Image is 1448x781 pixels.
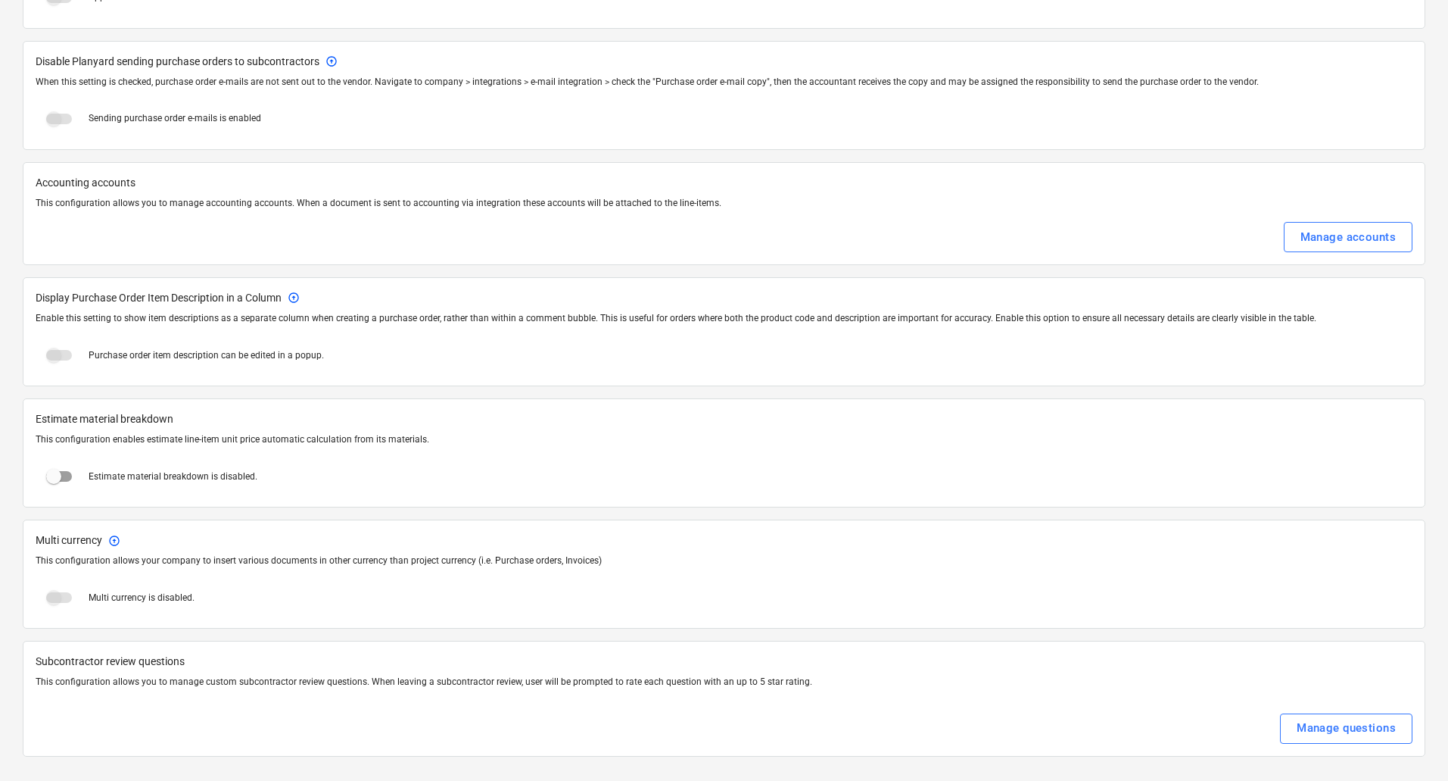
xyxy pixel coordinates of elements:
[36,654,1412,670] p: Subcontractor review questions
[89,349,324,362] p: Purchase order item description can be edited in a popup.
[36,676,1412,689] p: This configuration allows you to manage custom subcontractor review questions. When leaving a sub...
[108,535,120,547] span: arrow_circle_up
[36,175,1412,191] p: Accounting accounts
[36,312,1412,325] p: Enable this setting to show item descriptions as a separate column when creating a purchase order...
[36,411,1412,427] span: Estimate material breakdown
[89,112,261,125] p: Sending purchase order e-mails is enabled
[288,292,300,304] span: arrow_circle_up
[36,533,1412,548] span: Multi currency
[1300,227,1396,247] div: Manage accounts
[36,555,1412,567] p: This configuration allows your company to insert various documents in other currency than project...
[36,54,1412,70] span: Disable Planyard sending purchase orders to subcontractors
[89,592,195,604] p: Multi currency is disabled.
[1280,714,1412,744] button: Manage questions
[89,470,257,483] p: Estimate material breakdown is disabled.
[108,535,120,547] div: This feature is not available in your plan. To use this feature, upgrade your subscription.
[36,290,1412,306] span: Display Purchase Order Item Description in a Column
[325,55,338,67] span: arrow_circle_up
[36,433,1412,446] p: This configuration enables estimate line-item unit price automatic calculation from its materials.
[36,76,1412,89] p: When this setting is checked, purchase order e-mails are not sent out to the vendor. Navigate to ...
[36,197,1412,210] p: This configuration allows you to manage accounting accounts. When a document is sent to accountin...
[325,55,338,67] div: This feature is not available in your plan. To use this feature, upgrade your subscription.
[288,292,300,304] div: This feature is not available in your plan. To use this feature, upgrade your subscription.
[1284,222,1412,252] button: Manage accounts
[1297,718,1396,738] div: Manage questions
